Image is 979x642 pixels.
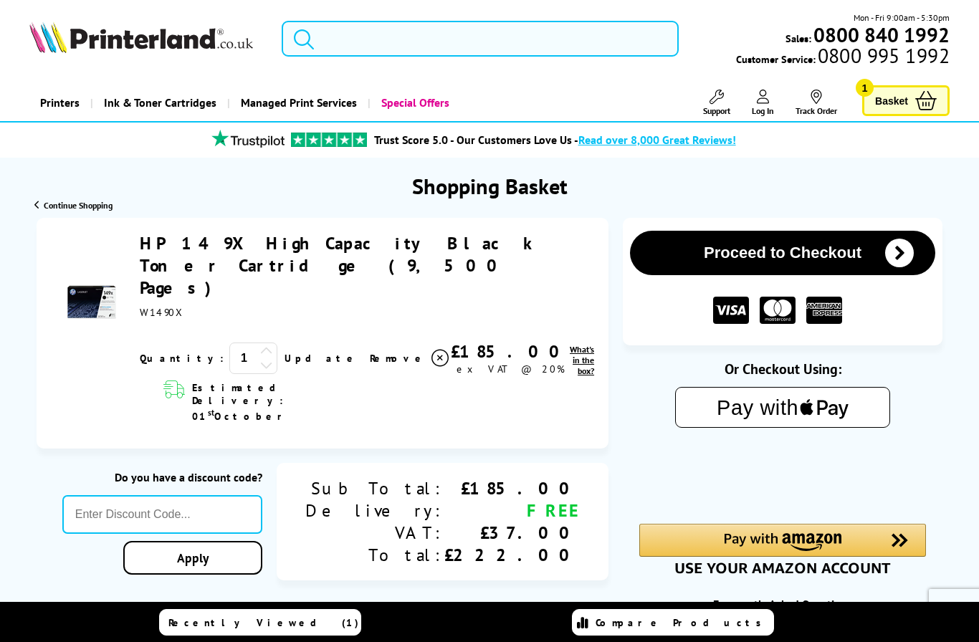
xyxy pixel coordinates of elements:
[62,495,262,534] input: Enter Discount Code...
[623,360,942,378] div: Or Checkout Using:
[67,277,117,327] img: HP 149X High Capacity Black Toner Cartridge (9,500 Pages)
[291,133,367,147] img: trustpilot rating
[44,200,113,211] span: Continue Shopping
[578,133,736,147] span: Read over 8,000 Great Reviews!
[570,344,594,376] a: lnk_inthebox
[752,90,774,116] a: Log In
[159,609,361,636] a: Recently Viewed (1)
[703,90,730,116] a: Support
[854,11,950,24] span: Mon - Fri 9:00am - 5:30pm
[140,306,186,319] span: W1490X
[305,477,444,499] div: Sub Total:
[760,297,796,325] img: MASTER CARD
[796,90,837,116] a: Track Order
[639,524,926,574] div: Amazon Pay - Use your Amazon account
[368,85,460,121] a: Special Offers
[862,85,950,116] a: Basket 1
[813,21,950,48] b: 0800 840 1992
[227,85,368,121] a: Managed Print Services
[639,451,926,499] iframe: PayPal
[444,499,580,522] div: FREE
[736,49,950,66] span: Customer Service:
[412,172,568,200] h1: Shopping Basket
[168,616,359,629] span: Recently Viewed (1)
[285,352,358,365] a: Update
[623,597,942,611] div: Frequently Asked Questions
[713,297,749,325] img: VISA
[140,352,224,365] span: Quantity:
[630,231,935,275] button: Proceed to Checkout
[816,49,950,62] span: 0800 995 1992
[451,340,570,363] div: £185.00
[444,522,580,544] div: £37.00
[208,407,214,418] sup: st
[370,352,426,365] span: Remove
[29,21,253,53] img: Printerland Logo
[29,21,264,56] a: Printerland Logo
[305,544,444,566] div: Total:
[205,130,291,148] img: trustpilot rating
[370,348,451,369] a: Delete item from your basket
[374,133,736,147] a: Trust Score 5.0 - Our Customers Love Us -Read over 8,000 Great Reviews!
[90,85,227,121] a: Ink & Toner Cartridges
[62,470,262,484] div: Do you have a discount code?
[457,363,565,375] span: ex VAT @ 20%
[806,297,842,325] img: American Express
[34,200,113,211] a: Continue Shopping
[811,28,950,42] a: 0800 840 1992
[856,79,874,97] span: 1
[703,105,730,116] span: Support
[305,499,444,522] div: Delivery:
[140,232,541,299] a: HP 149X High Capacity Black Toner Cartridge (9,500 Pages)
[572,609,774,636] a: Compare Products
[29,85,90,121] a: Printers
[596,616,769,629] span: Compare Products
[104,85,216,121] span: Ink & Toner Cartridges
[444,544,580,566] div: £222.00
[752,105,774,116] span: Log In
[444,477,580,499] div: £185.00
[570,344,594,376] span: What's in the box?
[875,91,908,110] span: Basket
[785,32,811,45] span: Sales:
[192,381,335,423] span: Estimated Delivery: 01 October
[305,522,444,544] div: VAT:
[123,541,262,575] a: Apply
